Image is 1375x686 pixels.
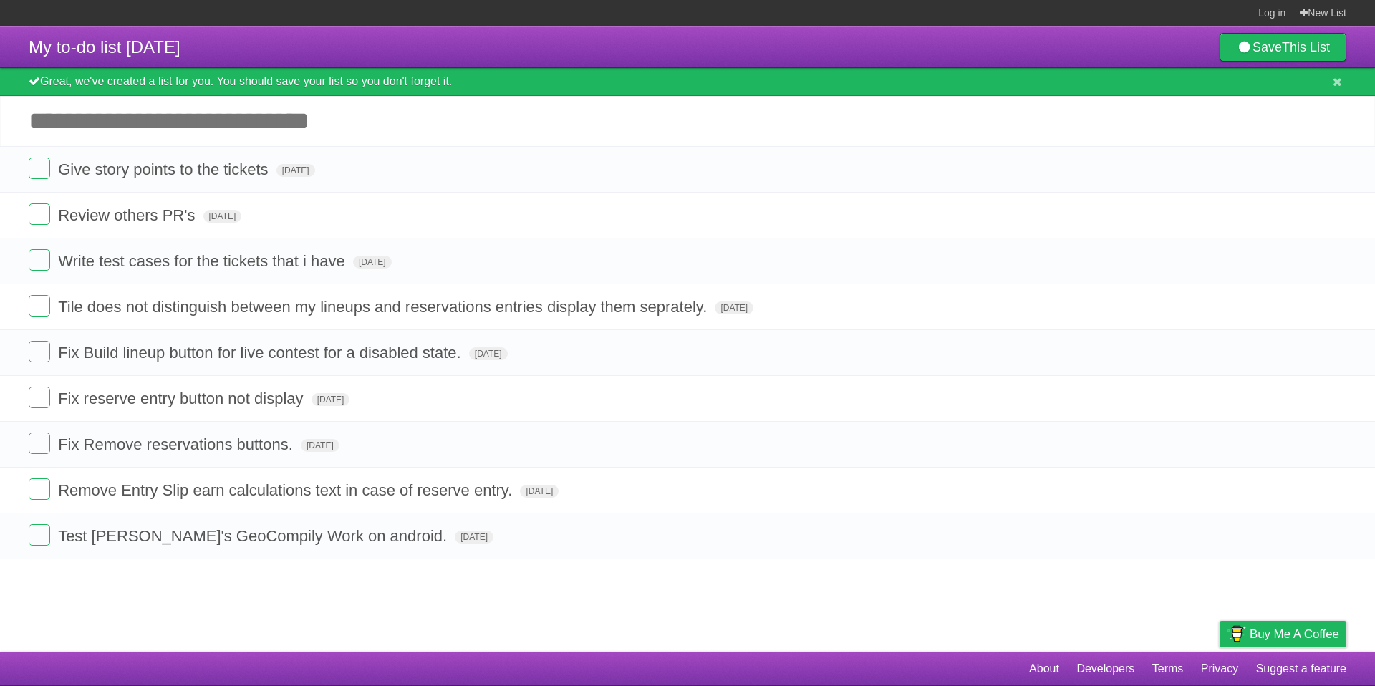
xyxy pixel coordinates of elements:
[58,481,516,499] span: Remove Entry Slip earn calculations text in case of reserve entry.
[301,439,339,452] span: [DATE]
[58,160,271,178] span: Give story points to the tickets
[58,298,710,316] span: Tile does not distinguish between my lineups and reservations entries display them seprately.
[58,252,349,270] span: Write test cases for the tickets that i have
[1076,655,1134,682] a: Developers
[469,347,508,360] span: [DATE]
[312,393,350,406] span: [DATE]
[1282,40,1330,54] b: This List
[29,249,50,271] label: Done
[58,390,307,407] span: Fix reserve entry button not display
[58,344,465,362] span: Fix Build lineup button for live contest for a disabled state.
[1220,621,1346,647] a: Buy me a coffee
[29,433,50,454] label: Done
[1250,622,1339,647] span: Buy me a coffee
[353,256,392,269] span: [DATE]
[58,527,450,545] span: Test [PERSON_NAME]'s GeoCompily Work on android.
[1029,655,1059,682] a: About
[276,164,315,177] span: [DATE]
[29,295,50,317] label: Done
[29,524,50,546] label: Done
[29,37,180,57] span: My to-do list [DATE]
[58,435,296,453] span: Fix Remove reservations buttons.
[58,206,198,224] span: Review others PR's
[1152,655,1184,682] a: Terms
[455,531,493,544] span: [DATE]
[1201,655,1238,682] a: Privacy
[520,485,559,498] span: [DATE]
[715,301,753,314] span: [DATE]
[29,158,50,179] label: Done
[29,341,50,362] label: Done
[1227,622,1246,646] img: Buy me a coffee
[29,478,50,500] label: Done
[29,203,50,225] label: Done
[29,387,50,408] label: Done
[1220,33,1346,62] a: SaveThis List
[1256,655,1346,682] a: Suggest a feature
[203,210,242,223] span: [DATE]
